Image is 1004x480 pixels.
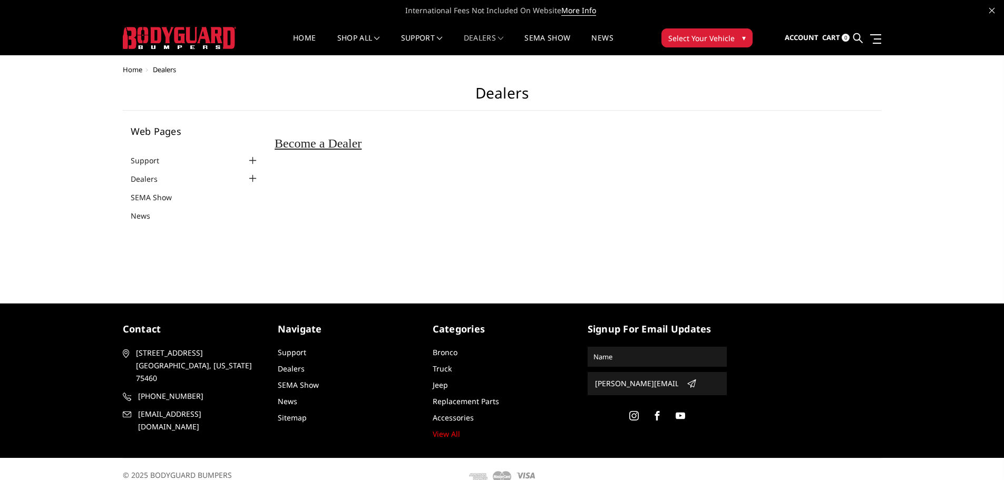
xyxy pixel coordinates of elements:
[123,84,882,111] h1: Dealers
[131,155,172,166] a: Support
[433,322,572,336] h5: Categories
[293,34,316,55] a: Home
[433,429,460,439] a: View All
[123,390,262,403] a: [PHONE_NUMBER]
[278,364,305,374] a: Dealers
[278,380,319,390] a: SEMA Show
[591,34,613,55] a: News
[275,136,362,150] span: Become a Dealer
[668,33,735,44] span: Select Your Vehicle
[464,34,504,55] a: Dealers
[123,322,262,336] h5: contact
[524,34,570,55] a: SEMA Show
[433,380,448,390] a: Jeep
[153,65,176,74] span: Dealers
[136,347,258,385] span: [STREET_ADDRESS] [GEOGRAPHIC_DATA], [US_STATE] 75460
[433,396,499,406] a: Replacement Parts
[278,347,306,357] a: Support
[275,140,362,150] a: Become a Dealer
[842,34,850,42] span: 0
[661,28,753,47] button: Select Your Vehicle
[131,192,185,203] a: SEMA Show
[822,33,840,42] span: Cart
[278,413,307,423] a: Sitemap
[138,390,260,403] span: [PHONE_NUMBER]
[591,375,683,392] input: Email
[588,322,727,336] h5: signup for email updates
[742,32,746,43] span: ▾
[785,24,818,52] a: Account
[138,408,260,433] span: [EMAIL_ADDRESS][DOMAIN_NAME]
[433,347,457,357] a: Bronco
[123,65,142,74] a: Home
[337,34,380,55] a: shop all
[401,34,443,55] a: Support
[131,126,259,136] h5: Web Pages
[433,364,452,374] a: Truck
[433,413,474,423] a: Accessories
[589,348,725,365] input: Name
[822,24,850,52] a: Cart 0
[123,27,236,49] img: BODYGUARD BUMPERS
[785,33,818,42] span: Account
[123,408,262,433] a: [EMAIL_ADDRESS][DOMAIN_NAME]
[561,5,596,16] a: More Info
[131,210,163,221] a: News
[131,173,171,184] a: Dealers
[278,322,417,336] h5: Navigate
[278,396,297,406] a: News
[123,470,232,480] span: © 2025 BODYGUARD BUMPERS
